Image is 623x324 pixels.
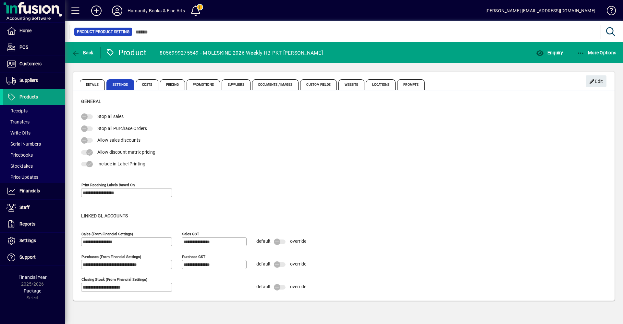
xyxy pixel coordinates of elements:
span: default [256,239,271,244]
span: Settings [106,79,134,90]
span: More Options [577,50,617,55]
span: Back [72,50,93,55]
span: override [290,239,306,244]
a: Write Offs [3,127,65,138]
a: Knowledge Base [602,1,615,22]
mat-label: Sales GST [182,231,199,236]
span: Transfers [6,119,30,124]
span: Pricebooks [6,152,33,158]
span: Product Product Setting [77,29,129,35]
span: override [290,261,306,266]
span: Custom Fields [300,79,336,90]
div: Product [105,47,147,58]
button: More Options [575,47,618,58]
a: Stocktakes [3,161,65,172]
span: Support [19,254,36,260]
button: Edit [586,75,606,87]
a: Financials [3,183,65,199]
div: 8056999275549 - MOLESKINE 2026 Weekly HB PKT [PERSON_NAME] [160,48,323,58]
span: Home [19,28,31,33]
span: Pricing [160,79,185,90]
mat-label: Print Receiving Labels Based On [81,182,135,187]
a: Staff [3,200,65,216]
span: Write Offs [6,130,31,136]
span: Enquiry [536,50,563,55]
a: Customers [3,56,65,72]
div: [PERSON_NAME] [EMAIL_ADDRESS][DOMAIN_NAME] [485,6,595,16]
span: Customers [19,61,42,66]
span: Suppliers [19,78,38,83]
span: Locations [366,79,396,90]
span: Suppliers [222,79,250,90]
a: Transfers [3,116,65,127]
span: Settings [19,238,36,243]
a: Pricebooks [3,149,65,161]
mat-label: Closing stock (from financial settings) [81,277,147,281]
a: Serial Numbers [3,138,65,149]
span: Stop all sales [97,114,124,119]
a: Price Updates [3,172,65,183]
button: Profile [107,5,128,17]
mat-label: Sales (from financial settings) [81,231,133,236]
span: Financials [19,188,40,193]
div: Humanity Books & Fine Arts [128,6,185,16]
span: Reports [19,221,35,227]
a: Settings [3,233,65,249]
button: Enquiry [534,47,565,58]
span: Costs [136,79,159,90]
span: POS [19,45,28,50]
span: default [256,284,271,289]
span: default [256,261,271,266]
a: Receipts [3,105,65,116]
a: POS [3,39,65,56]
a: Reports [3,216,65,232]
a: Suppliers [3,72,65,89]
span: Serial Numbers [6,141,41,147]
span: Allow discount matrix pricing [97,149,155,155]
span: Stocktakes [6,163,33,169]
span: Staff [19,205,30,210]
button: Back [70,47,95,58]
span: Documents / Images [252,79,299,90]
span: Financial Year [18,275,47,280]
span: Include in Label Printing [97,161,145,166]
span: Price Updates [6,175,38,180]
mat-label: Purchase GST [182,254,205,259]
a: Home [3,23,65,39]
span: General [81,99,101,104]
span: Prompts [397,79,425,90]
span: Stop all Purchase Orders [97,126,147,131]
span: override [290,284,306,289]
a: Support [3,249,65,266]
span: Promotions [187,79,220,90]
span: Allow sales discounts [97,137,140,143]
span: Package [24,288,41,293]
span: Products [19,94,38,99]
button: Add [86,5,107,17]
app-page-header-button: Back [65,47,101,58]
span: Receipts [6,108,28,113]
span: Edit [589,76,603,87]
span: Linked GL accounts [81,213,128,218]
mat-label: Purchases (from financial settings) [81,254,141,259]
span: Website [338,79,365,90]
span: Details [80,79,105,90]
